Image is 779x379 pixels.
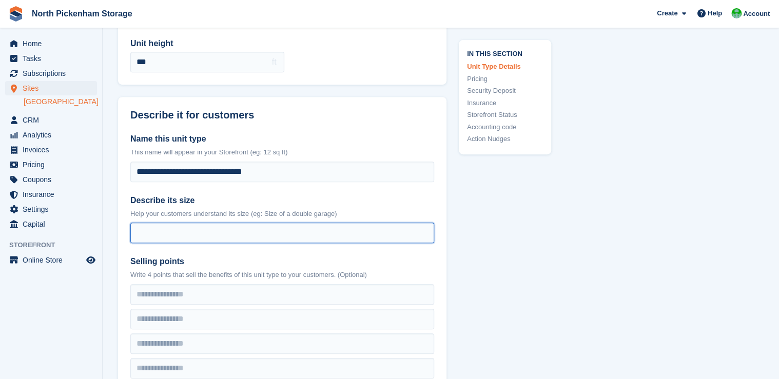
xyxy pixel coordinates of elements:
[130,133,434,145] label: Name this unit type
[467,98,543,108] a: Insurance
[467,86,543,96] a: Security Deposit
[467,48,543,58] span: In this section
[23,253,84,267] span: Online Store
[5,202,97,216] a: menu
[467,122,543,132] a: Accounting code
[23,81,84,95] span: Sites
[23,187,84,202] span: Insurance
[5,113,97,127] a: menu
[5,66,97,81] a: menu
[5,187,97,202] a: menu
[8,6,24,22] img: stora-icon-8386f47178a22dfd0bd8f6a31ec36ba5ce8667c1dd55bd0f319d3a0aa187defe.svg
[130,37,284,50] label: Unit height
[23,202,84,216] span: Settings
[5,51,97,66] a: menu
[731,8,742,18] img: Chris Gulliver
[23,172,84,187] span: Coupons
[85,254,97,266] a: Preview store
[23,36,84,51] span: Home
[467,74,543,84] a: Pricing
[5,128,97,142] a: menu
[130,270,434,280] p: Write 4 points that sell the benefits of this unit type to your customers. (Optional)
[24,97,97,107] a: [GEOGRAPHIC_DATA]
[5,81,97,95] a: menu
[5,253,97,267] a: menu
[5,143,97,157] a: menu
[130,147,434,157] p: This name will appear in your Storefront (eg: 12 sq ft)
[5,172,97,187] a: menu
[130,194,434,207] label: Describe its size
[467,110,543,121] a: Storefront Status
[23,113,84,127] span: CRM
[657,8,677,18] span: Create
[5,36,97,51] a: menu
[5,217,97,231] a: menu
[5,157,97,172] a: menu
[9,240,102,250] span: Storefront
[467,62,543,72] a: Unit Type Details
[467,134,543,145] a: Action Nudges
[708,8,722,18] span: Help
[130,109,434,121] h2: Describe it for customers
[130,255,434,268] label: Selling points
[23,143,84,157] span: Invoices
[23,51,84,66] span: Tasks
[23,66,84,81] span: Subscriptions
[23,157,84,172] span: Pricing
[743,9,770,19] span: Account
[28,5,137,22] a: North Pickenham Storage
[130,209,434,219] p: Help your customers understand its size (eg: Size of a double garage)
[23,128,84,142] span: Analytics
[23,217,84,231] span: Capital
